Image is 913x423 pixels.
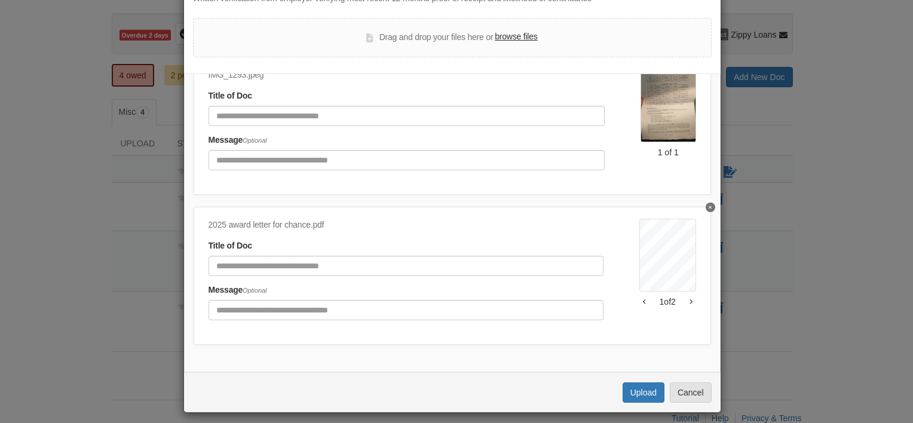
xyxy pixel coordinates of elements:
[641,69,696,142] img: IMG_1293.jpeg
[209,106,605,126] input: Document Title
[641,146,696,158] div: 1 of 1
[209,134,267,147] label: Message
[243,287,266,294] span: Optional
[243,137,266,144] span: Optional
[209,150,605,170] input: Include any comments on this document
[209,240,252,253] label: Title of Doc
[639,296,696,308] div: 1 of 2
[706,203,715,212] button: Delete undefined
[209,90,252,103] label: Title of Doc
[209,219,603,232] div: 2025 award letter for chance.pdf
[366,30,537,45] div: Drag and drop your files here or
[209,284,267,297] label: Message
[209,69,605,82] div: IMG_1293.jpeg
[495,30,537,44] label: browse files
[209,256,603,276] input: Document Title
[623,382,664,403] button: Upload
[670,382,712,403] button: Cancel
[209,300,603,320] input: Include any comments on this document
